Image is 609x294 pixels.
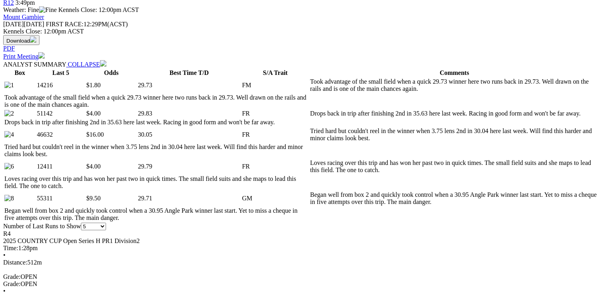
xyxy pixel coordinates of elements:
div: 512m [3,259,600,266]
span: Grade: [3,273,21,280]
td: FR [242,159,309,174]
td: 29.71 [138,191,241,206]
span: $4.00 [86,110,100,117]
div: 1:28pm [3,245,600,252]
span: FIRST RACE: [46,21,83,27]
div: Download [3,45,600,52]
span: Weather: Fine [3,6,58,13]
td: 51142 [36,110,85,118]
img: chevron-down-white.svg [100,60,106,67]
td: 29.83 [138,110,241,118]
span: $16.00 [86,131,104,138]
td: Tried hard but couldn't reel in the winner when 3.75 lens 2nd in 30.04 here last week. Will find ... [310,127,599,142]
th: S/A Trait [242,69,309,77]
td: 12411 [36,159,85,174]
td: GM [242,191,309,206]
span: $4.00 [86,163,100,170]
img: Fine [39,6,57,14]
span: • [3,252,6,259]
th: Last 5 [36,69,85,77]
span: Time: [3,245,18,251]
th: Comments [310,69,599,77]
span: R4 [3,230,11,237]
td: Drops back in trip after finishing 2nd in 35.63 here last week. Racing in good form and won't be ... [4,118,309,126]
td: 55311 [36,191,85,206]
td: 29.79 [138,159,241,174]
td: Began well from box 2 and quickly took control when a 30.95 Angle Park winner last start. Yet to ... [310,191,599,206]
img: 2 [4,110,14,117]
span: Distance: [3,259,27,266]
a: COLLAPSE [66,61,106,68]
td: Drops back in trip after finishing 2nd in 35.63 here last week. Racing in good form and won't be ... [310,110,599,118]
img: printer.svg [38,52,45,59]
a: Print Meeting [3,53,45,60]
td: Took advantage of the small field when a quick 29.73 winner here two runs back in 29.73. Well dra... [310,78,599,93]
img: 6 [4,163,14,170]
a: Mount Gambier [3,14,44,20]
td: FM [242,78,309,93]
td: FR [242,127,309,142]
th: Box [4,69,35,77]
span: [DATE] [3,21,44,27]
img: download.svg [30,36,36,43]
span: Kennels Close: 12:00pm ACST [58,6,139,13]
span: COLLAPSE [68,61,100,68]
div: 2025 COUNTRY CUP Open Series H PR1 Division2 [3,237,600,245]
div: OPEN [3,273,600,280]
td: 14216 [36,78,85,93]
th: Odds [86,69,137,77]
div: Number of Last Runs to Show [3,223,600,230]
div: OPEN [3,280,600,288]
div: ANALYST SUMMARY [3,60,600,68]
td: Loves racing over this trip and has won her past two in quick times. The small field suits and sh... [310,159,599,174]
button: Download [3,35,39,45]
td: 46632 [36,127,85,142]
span: $1.80 [86,82,100,88]
td: 29.73 [138,78,241,93]
td: Tried hard but couldn't reel in the winner when 3.75 lens 2nd in 30.04 here last week. Will find ... [4,143,309,158]
span: $9.50 [86,195,100,202]
img: 1 [4,82,14,89]
div: Kennels Close: 12:00pm ACST [3,28,600,35]
td: FR [242,110,309,118]
td: Took advantage of the small field when a quick 29.73 winner here two runs back in 29.73. Well dra... [4,94,309,109]
img: 4 [4,131,14,138]
th: Best Time T/D [138,69,241,77]
span: [DATE] [3,21,24,27]
img: 8 [4,195,14,202]
td: Loves racing over this trip and has won her past two in quick times. The small field suits and sh... [4,175,309,190]
td: Began well from box 2 and quickly took control when a 30.95 Angle Park winner last start. Yet to ... [4,207,309,222]
span: Grade: [3,280,21,287]
a: PDF [3,45,15,52]
td: 30.05 [138,127,241,142]
span: 12:29PM(ACST) [46,21,128,27]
